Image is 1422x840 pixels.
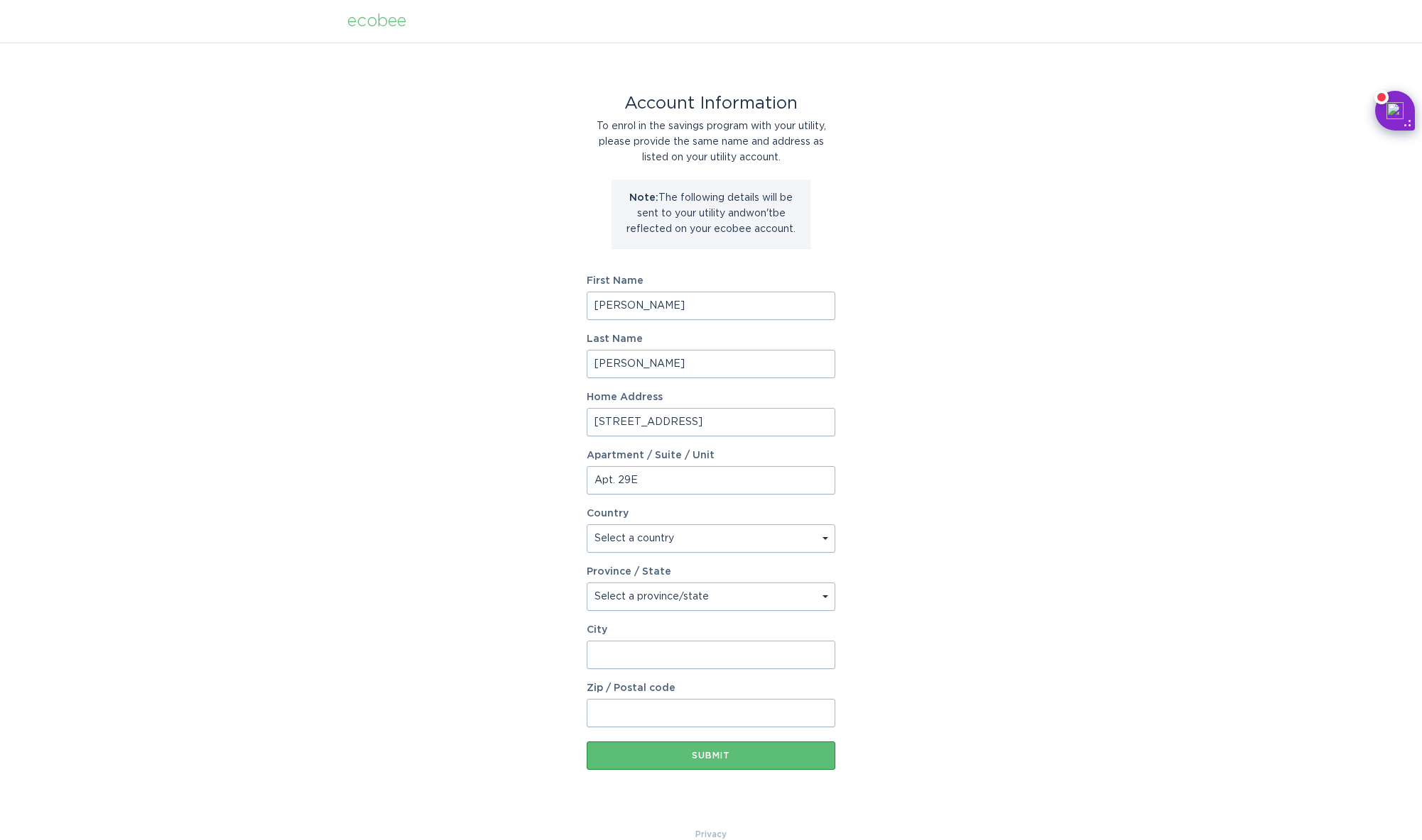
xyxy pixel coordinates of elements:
button: Submit [587,741,835,770]
label: Apartment / Suite / Unit [587,451,835,460]
label: Last Name [587,334,835,344]
div: To enrol in the savings program with your utility, please provide the same name and address as li... [587,118,835,165]
label: Country [587,509,629,519]
label: Home Address [587,392,835,402]
label: Province / State [587,567,671,577]
strong: Note: [629,193,658,203]
div: ecobee [347,13,406,29]
label: First Name [587,276,835,286]
p: The following details will be sent to your utility and won't be reflected on your ecobee account. [622,190,800,237]
div: Account Information [587,96,835,111]
label: City [587,625,835,635]
div: Submit [594,751,828,760]
label: Zip / Postal code [587,683,835,693]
